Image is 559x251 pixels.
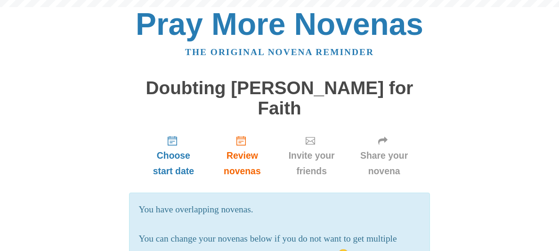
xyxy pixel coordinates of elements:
[276,128,348,184] a: Invite your friends
[285,148,338,179] span: Invite your friends
[218,148,266,179] span: Review novenas
[136,7,423,41] a: Pray More Novenas
[148,148,200,179] span: Choose start date
[138,128,209,184] a: Choose start date
[348,128,421,184] a: Share your novena
[139,202,421,218] p: You have overlapping novenas.
[138,78,421,118] h1: Doubting [PERSON_NAME] for Faith
[357,148,412,179] span: Share your novena
[185,47,374,57] a: The original novena reminder
[209,128,275,184] a: Review novenas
